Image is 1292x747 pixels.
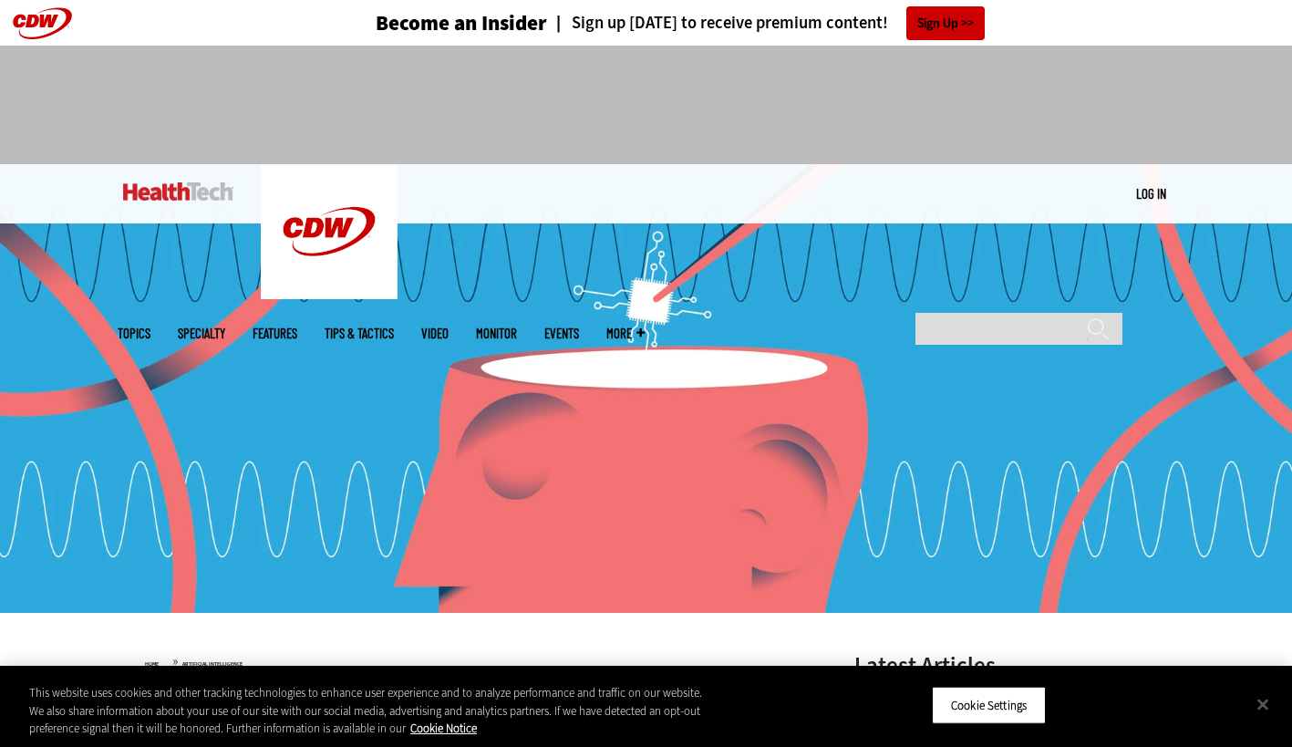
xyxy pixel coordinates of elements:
[544,327,579,340] a: Events
[178,327,225,340] span: Specialty
[253,327,297,340] a: Features
[261,164,398,299] img: Home
[547,15,888,32] a: Sign up [DATE] to receive premium content!
[29,684,710,738] div: This website uses cookies and other tracking technologies to enhance user experience and to analy...
[376,13,547,34] h3: Become an Insider
[932,686,1046,724] button: Cookie Settings
[410,721,477,736] a: More information about your privacy
[906,6,985,40] a: Sign Up
[182,660,243,668] a: Artificial Intelligence
[1136,185,1166,202] a: Log in
[307,13,547,34] a: Become an Insider
[145,654,807,669] div: »
[145,660,159,668] a: Home
[118,327,150,340] span: Topics
[1136,184,1166,203] div: User menu
[261,285,398,304] a: CDW
[315,64,978,146] iframe: advertisement
[476,327,517,340] a: MonITor
[854,654,1128,677] h3: Latest Articles
[421,327,449,340] a: Video
[1243,684,1283,724] button: Close
[606,327,645,340] span: More
[123,182,233,201] img: Home
[325,327,394,340] a: Tips & Tactics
